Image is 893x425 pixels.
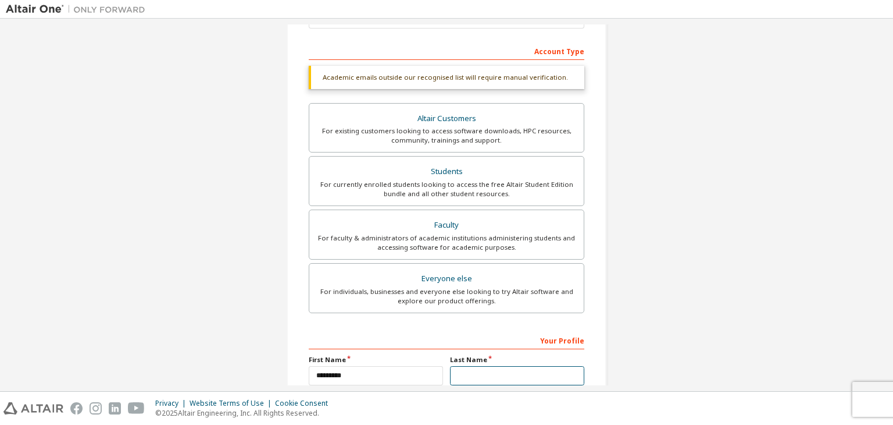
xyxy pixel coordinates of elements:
[128,402,145,415] img: youtube.svg
[316,180,577,199] div: For currently enrolled students looking to access the free Altair Student Edition bundle and all ...
[316,164,577,180] div: Students
[190,399,275,408] div: Website Terms of Use
[155,408,335,418] p: © 2025 Altair Engineering, Inc. All Rights Reserved.
[316,126,577,145] div: For existing customers looking to access software downloads, HPC resources, community, trainings ...
[90,402,102,415] img: instagram.svg
[309,41,584,60] div: Account Type
[309,355,443,364] label: First Name
[155,399,190,408] div: Privacy
[450,355,584,364] label: Last Name
[109,402,121,415] img: linkedin.svg
[309,331,584,349] div: Your Profile
[316,217,577,233] div: Faculty
[275,399,335,408] div: Cookie Consent
[316,287,577,306] div: For individuals, businesses and everyone else looking to try Altair software and explore our prod...
[316,111,577,127] div: Altair Customers
[6,3,151,15] img: Altair One
[70,402,83,415] img: facebook.svg
[309,66,584,89] div: Academic emails outside our recognised list will require manual verification.
[316,233,577,252] div: For faculty & administrators of academic institutions administering students and accessing softwa...
[3,402,63,415] img: altair_logo.svg
[316,271,577,287] div: Everyone else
